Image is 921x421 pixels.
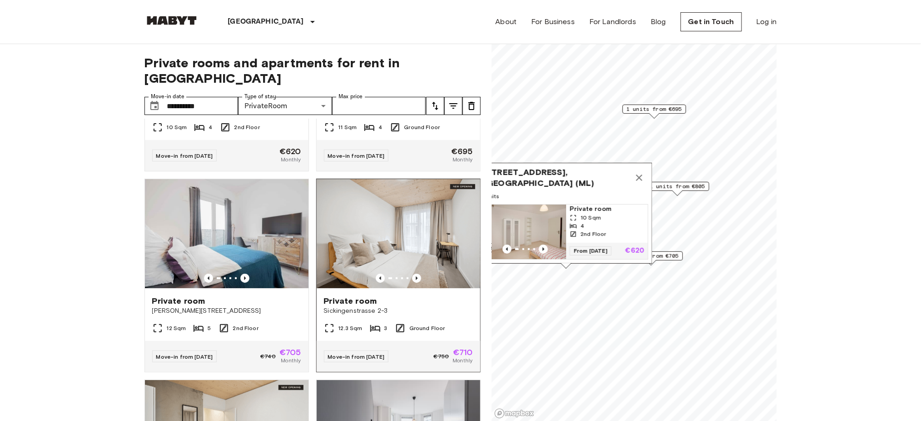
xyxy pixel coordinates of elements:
[650,182,705,190] span: 1 units from €805
[494,408,534,419] a: Mapbox logo
[404,123,440,131] span: Ground Floor
[412,274,421,283] button: Previous image
[451,147,473,155] span: €695
[145,97,164,115] button: Choose date, selected date is 16 Oct 2025
[279,147,301,155] span: €620
[484,167,630,189] span: [STREET_ADDRESS], [GEOGRAPHIC_DATA] (ML)
[570,205,644,214] span: Private room
[145,179,309,288] img: Marketing picture of unit DE-01-008-004-05HF
[339,123,357,131] span: 11 Sqm
[209,123,212,131] span: 4
[539,245,548,254] button: Previous image
[581,214,601,222] span: 10 Sqm
[625,247,644,255] p: €620
[317,179,480,288] img: Marketing picture of unit DE-01-477-035-03
[651,16,666,27] a: Blog
[234,123,260,131] span: 2nd Floor
[152,296,205,306] span: Private room
[627,105,682,113] span: 1 units from €695
[581,230,606,238] span: 2nd Floor
[496,16,517,27] a: About
[434,352,449,361] span: €750
[167,123,187,131] span: 10 Sqm
[228,16,304,27] p: [GEOGRAPHIC_DATA]
[144,55,481,86] span: Private rooms and apartments for rent in [GEOGRAPHIC_DATA]
[757,16,777,27] a: Log in
[238,97,332,115] div: PrivateRoom
[151,93,184,100] label: Move-in date
[531,16,575,27] a: For Business
[622,105,686,119] div: Map marker
[328,152,385,159] span: Move-in from [DATE]
[260,352,276,361] span: €740
[339,324,363,332] span: 12.3 Sqm
[240,274,249,283] button: Previous image
[204,274,213,283] button: Previous image
[646,182,709,196] div: Map marker
[316,179,481,372] a: Marketing picture of unit DE-01-477-035-03Previous imagePrevious imagePrivate roomSickingenstrass...
[156,353,213,360] span: Move-in from [DATE]
[426,97,444,115] button: tune
[570,246,612,256] span: From [DATE]
[619,251,683,266] div: Map marker
[144,179,309,372] a: Marketing picture of unit DE-01-008-004-05HFPrevious imagePrevious imagePrivate room[PERSON_NAME]...
[503,245,512,254] button: Previous image
[144,16,199,25] img: Habyt
[589,16,636,27] a: For Landlords
[376,274,385,283] button: Previous image
[453,356,473,365] span: Monthly
[384,324,388,332] span: 3
[279,348,301,356] span: €705
[324,306,473,316] span: Sickingenstrasse 2-3
[681,12,742,31] a: Get in Touch
[152,306,301,316] span: [PERSON_NAME][STREET_ADDRESS]
[281,356,301,365] span: Monthly
[480,163,652,269] div: Map marker
[463,97,481,115] button: tune
[233,324,259,332] span: 2nd Floor
[244,93,276,100] label: Type of stay
[484,192,648,200] span: 1 units
[156,152,213,159] span: Move-in from [DATE]
[324,296,377,306] span: Private room
[378,123,382,131] span: 4
[581,222,584,230] span: 4
[453,348,473,356] span: €710
[281,155,301,164] span: Monthly
[484,204,648,260] a: Marketing picture of unit DE-01-146-03MPrevious imagePrevious imagePrivate room10 Sqm42nd FloorFr...
[453,155,473,164] span: Monthly
[167,324,186,332] span: 12 Sqm
[208,324,211,332] span: 5
[339,93,363,100] label: Max price
[409,324,445,332] span: Ground Floor
[444,97,463,115] button: tune
[328,353,385,360] span: Move-in from [DATE]
[484,205,566,259] img: Marketing picture of unit DE-01-146-03M
[623,252,679,260] span: 1 units from €705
